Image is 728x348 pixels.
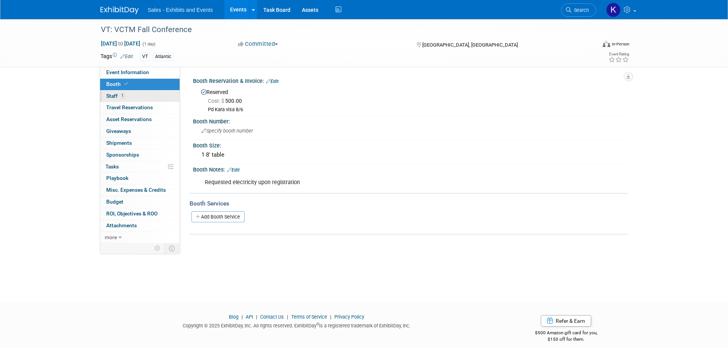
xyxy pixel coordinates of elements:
[199,175,544,190] div: Requested electricity upon registration
[422,42,518,48] span: [GEOGRAPHIC_DATA], [GEOGRAPHIC_DATA]
[101,40,141,47] span: [DATE] [DATE]
[124,82,128,86] i: Booth reservation complete
[229,314,238,320] a: Blog
[100,196,180,208] a: Budget
[101,6,139,14] img: ExhibitDay
[100,126,180,137] a: Giveaways
[106,116,152,122] span: Asset Reservations
[316,322,319,326] sup: ®
[105,163,119,170] span: Tasks
[117,40,124,47] span: to
[193,164,628,174] div: Booth Notes:
[105,234,117,240] span: more
[106,222,137,228] span: Attachments
[254,314,259,320] span: |
[148,7,213,13] span: Sales - Exhibits and Events
[208,98,245,104] span: 500.00
[328,314,333,320] span: |
[151,243,164,253] td: Personalize Event Tab Strip
[120,54,133,59] a: Edit
[100,149,180,161] a: Sponsorships
[208,107,622,113] div: Pd Kara visa 8/6
[106,81,130,87] span: Booth
[291,314,327,320] a: Terms of Service
[100,79,180,90] a: Booth
[611,41,629,47] div: In-Person
[246,314,253,320] a: API
[142,42,156,47] span: (1 day)
[193,75,628,85] div: Booth Reservation & Invoice:
[193,116,628,125] div: Booth Number:
[235,40,281,48] button: Committed
[260,314,284,320] a: Contact Us
[571,7,589,13] span: Search
[106,93,125,99] span: Staff
[100,91,180,102] a: Staff1
[106,210,157,217] span: ROI, Objectives & ROO
[199,86,622,113] div: Reserved
[191,211,245,222] a: Add Booth Service
[153,53,173,61] div: Atlantic
[240,314,245,320] span: |
[504,325,628,342] div: $500 Amazon gift card for you,
[106,199,123,205] span: Budget
[106,175,128,181] span: Playbook
[140,53,150,61] div: VT
[285,314,290,320] span: |
[208,98,225,104] span: Cost: $
[106,104,153,110] span: Travel Reservations
[100,208,180,220] a: ROI, Objectives & ROO
[608,52,629,56] div: Event Rating
[193,140,628,149] div: Booth Size:
[100,220,180,231] a: Attachments
[100,138,180,149] a: Shipments
[100,232,180,243] a: more
[106,128,131,134] span: Giveaways
[551,40,630,51] div: Event Format
[266,79,279,84] a: Edit
[201,128,253,134] span: Specify booth number
[98,23,585,37] div: VT: VCTM Fall Conference
[120,93,125,99] span: 1
[199,149,622,161] div: 1 8' table
[504,336,628,343] div: $150 off for them.
[106,152,139,158] span: Sponsorships
[227,167,240,173] a: Edit
[100,67,180,78] a: Event Information
[561,3,596,17] a: Search
[106,69,149,75] span: Event Information
[603,41,610,47] img: Format-Inperson.png
[606,3,621,17] img: Kara Haven
[106,140,132,146] span: Shipments
[100,102,180,113] a: Travel Reservations
[106,187,166,193] span: Misc. Expenses & Credits
[541,315,591,327] a: Refer & Earn
[164,243,180,253] td: Toggle Event Tabs
[100,161,180,173] a: Tasks
[100,173,180,184] a: Playbook
[101,52,133,61] td: Tags
[100,185,180,196] a: Misc. Expenses & Credits
[100,114,180,125] a: Asset Reservations
[101,320,493,329] div: Copyright © 2025 ExhibitDay, Inc. All rights reserved. ExhibitDay is a registered trademark of Ex...
[190,199,628,208] div: Booth Services
[334,314,364,320] a: Privacy Policy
